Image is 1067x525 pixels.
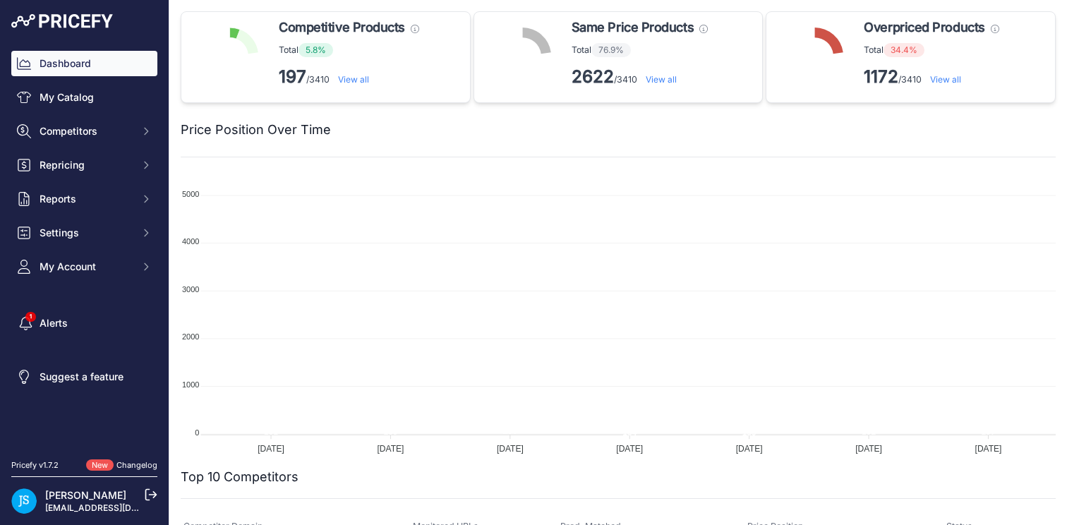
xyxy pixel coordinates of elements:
[11,119,157,144] button: Competitors
[572,66,708,88] p: /3410
[181,467,299,487] h2: Top 10 Competitors
[40,260,132,274] span: My Account
[11,310,157,336] a: Alerts
[40,226,132,240] span: Settings
[572,66,614,87] strong: 2622
[591,43,631,57] span: 76.9%
[182,380,199,389] tspan: 1000
[86,459,114,471] span: New
[11,51,157,442] nav: Sidebar
[45,502,193,513] a: [EMAIL_ADDRESS][DOMAIN_NAME]
[299,43,333,57] span: 5.8%
[279,43,419,57] p: Total
[182,237,199,246] tspan: 4000
[11,85,157,110] a: My Catalog
[572,18,694,37] span: Same Price Products
[864,66,999,88] p: /3410
[11,254,157,279] button: My Account
[279,66,306,87] strong: 197
[864,66,898,87] strong: 1172
[975,444,1002,454] tspan: [DATE]
[40,192,132,206] span: Reports
[116,460,157,470] a: Changelog
[40,124,132,138] span: Competitors
[11,152,157,178] button: Repricing
[930,74,961,85] a: View all
[279,18,405,37] span: Competitive Products
[182,332,199,341] tspan: 2000
[736,444,763,454] tspan: [DATE]
[182,285,199,294] tspan: 3000
[258,444,284,454] tspan: [DATE]
[11,51,157,76] a: Dashboard
[40,158,132,172] span: Repricing
[279,66,419,88] p: /3410
[338,74,369,85] a: View all
[45,489,126,501] a: [PERSON_NAME]
[11,459,59,471] div: Pricefy v1.7.2
[572,43,708,57] p: Total
[864,43,999,57] p: Total
[195,428,199,437] tspan: 0
[497,444,524,454] tspan: [DATE]
[11,14,113,28] img: Pricefy Logo
[182,190,199,198] tspan: 5000
[616,444,643,454] tspan: [DATE]
[378,444,404,454] tspan: [DATE]
[884,43,924,57] span: 34.4%
[11,186,157,212] button: Reports
[646,74,677,85] a: View all
[855,444,882,454] tspan: [DATE]
[181,120,331,140] h2: Price Position Over Time
[11,364,157,390] a: Suggest a feature
[864,18,984,37] span: Overpriced Products
[11,220,157,246] button: Settings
